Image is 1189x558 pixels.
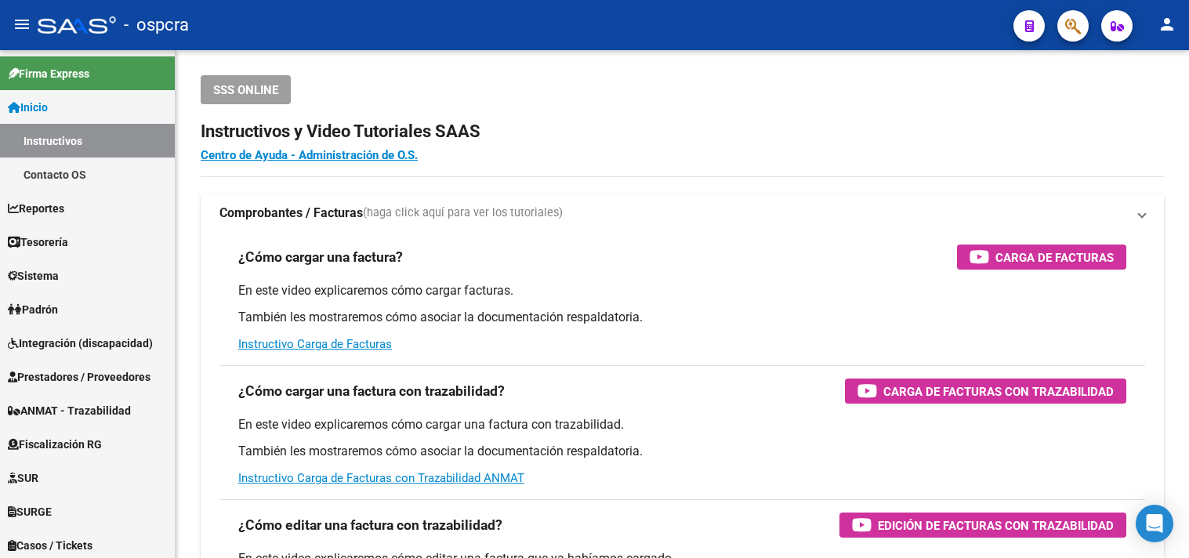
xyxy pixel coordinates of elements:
[8,503,52,520] span: SURGE
[957,245,1126,270] button: Carga de Facturas
[883,382,1114,401] span: Carga de Facturas con Trazabilidad
[845,379,1126,404] button: Carga de Facturas con Trazabilidad
[839,513,1126,538] button: Edición de Facturas con Trazabilidad
[238,514,502,536] h3: ¿Cómo editar una factura con trazabilidad?
[238,416,1126,433] p: En este video explicaremos cómo cargar una factura con trazabilidad.
[8,537,92,554] span: Casos / Tickets
[1158,15,1176,34] mat-icon: person
[124,8,189,42] span: - ospcra
[219,205,363,222] strong: Comprobantes / Facturas
[8,469,38,487] span: SUR
[878,516,1114,535] span: Edición de Facturas con Trazabilidad
[8,368,150,386] span: Prestadores / Proveedores
[201,194,1164,232] mat-expansion-panel-header: Comprobantes / Facturas(haga click aquí para ver los tutoriales)
[213,83,278,97] span: SSS ONLINE
[238,282,1126,299] p: En este video explicaremos cómo cargar facturas.
[363,205,563,222] span: (haga click aquí para ver los tutoriales)
[8,267,59,284] span: Sistema
[238,380,505,402] h3: ¿Cómo cargar una factura con trazabilidad?
[8,436,102,453] span: Fiscalización RG
[201,117,1164,147] h2: Instructivos y Video Tutoriales SAAS
[238,337,392,351] a: Instructivo Carga de Facturas
[238,443,1126,460] p: También les mostraremos cómo asociar la documentación respaldatoria.
[238,471,524,485] a: Instructivo Carga de Facturas con Trazabilidad ANMAT
[8,65,89,82] span: Firma Express
[13,15,31,34] mat-icon: menu
[8,335,153,352] span: Integración (discapacidad)
[8,200,64,217] span: Reportes
[1136,505,1173,542] div: Open Intercom Messenger
[8,402,131,419] span: ANMAT - Trazabilidad
[201,148,418,162] a: Centro de Ayuda - Administración de O.S.
[8,301,58,318] span: Padrón
[238,246,403,268] h3: ¿Cómo cargar una factura?
[995,248,1114,267] span: Carga de Facturas
[238,309,1126,326] p: También les mostraremos cómo asociar la documentación respaldatoria.
[8,99,48,116] span: Inicio
[201,75,291,104] button: SSS ONLINE
[8,234,68,251] span: Tesorería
